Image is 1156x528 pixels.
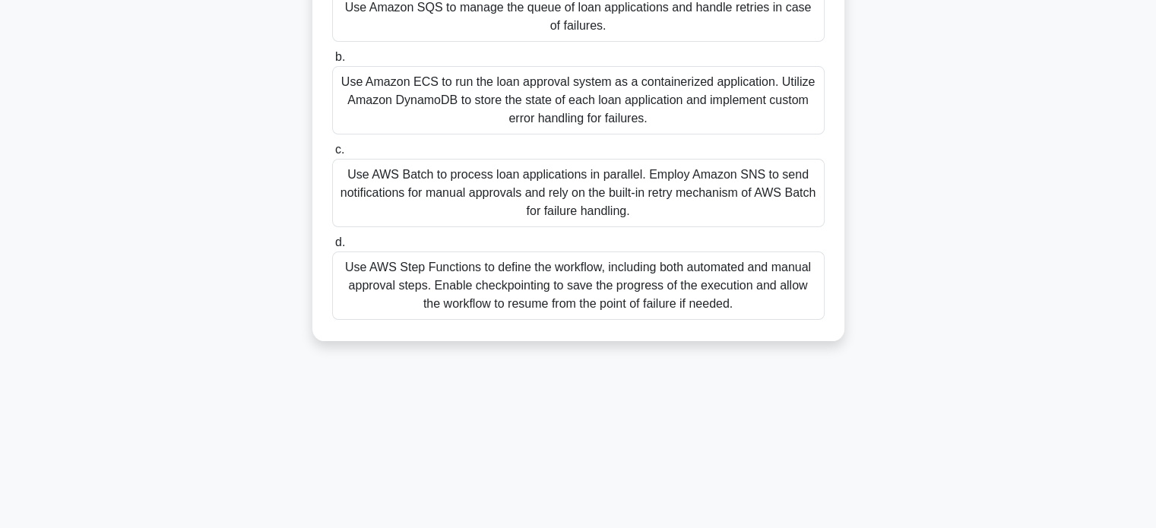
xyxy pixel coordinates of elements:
[335,50,345,63] span: b.
[332,66,825,134] div: Use Amazon ECS to run the loan approval system as a containerized application. Utilize Amazon Dyn...
[335,143,344,156] span: c.
[335,236,345,248] span: d.
[332,159,825,227] div: Use AWS Batch to process loan applications in parallel. Employ Amazon SNS to send notifications f...
[332,251,825,320] div: Use AWS Step Functions to define the workflow, including both automated and manual approval steps...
